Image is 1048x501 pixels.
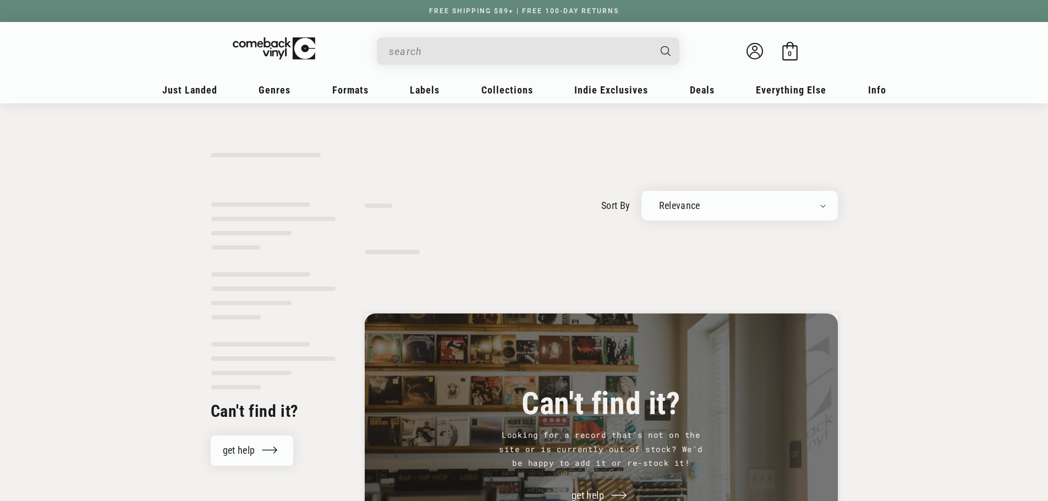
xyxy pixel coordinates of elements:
[497,428,706,470] p: Looking for a record that's not on the site or is currently out of stock? We'd be happy to add it...
[756,84,826,96] span: Everything Else
[410,84,440,96] span: Labels
[211,436,294,466] a: get help
[377,37,679,65] div: Search
[868,84,886,96] span: Info
[389,40,650,63] input: search
[392,392,810,417] h3: Can't find it?
[601,198,630,213] label: sort by
[162,84,217,96] span: Just Landed
[651,37,681,65] button: Search
[481,84,533,96] span: Collections
[418,7,630,15] a: FREE SHIPPING $89+ | FREE 100-DAY RETURNS
[332,84,369,96] span: Formats
[788,49,792,58] span: 0
[574,84,648,96] span: Indie Exclusives
[690,84,715,96] span: Deals
[259,84,290,96] span: Genres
